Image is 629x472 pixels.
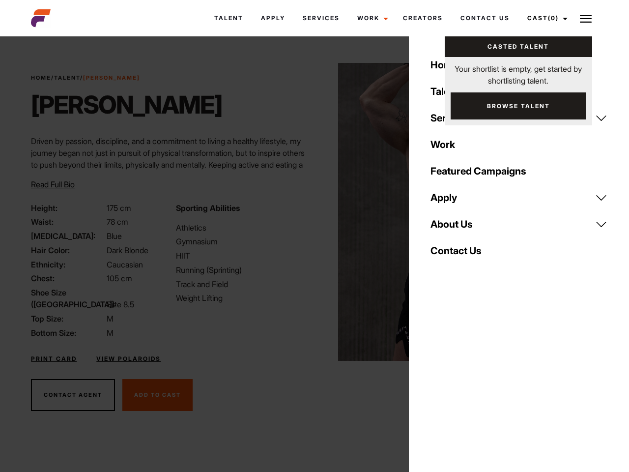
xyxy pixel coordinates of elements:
a: About Us [425,211,613,237]
li: Track and Field [176,278,309,290]
a: Apply [425,184,613,211]
a: Print Card [31,354,77,363]
span: 105 cm [107,273,132,283]
a: Services [294,5,348,31]
li: Weight Lifting [176,292,309,304]
span: Blue [107,231,122,241]
p: Your shortlist is empty, get started by shortlisting talent. [445,57,592,87]
button: Read Full Bio [31,178,75,190]
a: Home [31,74,51,81]
li: Athletics [176,222,309,234]
span: Chest: [31,272,105,284]
a: Talent [205,5,252,31]
a: Creators [394,5,452,31]
a: Contact Us [425,237,613,264]
span: Bottom Size: [31,327,105,339]
span: / / [31,74,140,82]
a: Talent [54,74,80,81]
span: Ethnicity: [31,259,105,270]
span: M [107,314,114,324]
span: Top Size: [31,313,105,324]
img: cropped-aefm-brand-fav-22-square.png [31,8,51,28]
span: Read Full Bio [31,179,75,189]
span: Size 8.5 [107,299,134,309]
p: Driven by passion, discipline, and a commitment to living a healthy lifestyle, my journey began n... [31,135,309,194]
li: Running (Sprinting) [176,264,309,276]
span: M [107,328,114,338]
span: Hair Color: [31,244,105,256]
span: Shoe Size ([GEOGRAPHIC_DATA]): [31,287,105,310]
a: Services [425,105,613,131]
span: Waist: [31,216,105,228]
a: Casted Talent [445,36,592,57]
span: Height: [31,202,105,214]
a: Apply [252,5,294,31]
span: 78 cm [107,217,128,227]
li: HIIT [176,250,309,262]
span: Caucasian [107,260,143,269]
a: Contact Us [452,5,518,31]
strong: [PERSON_NAME] [83,74,140,81]
img: Burger icon [580,13,592,25]
span: Add To Cast [134,391,181,398]
span: 175 cm [107,203,131,213]
li: Gymnasium [176,236,309,247]
strong: Sporting Abilities [176,203,240,213]
button: Contact Agent [31,379,115,412]
a: Home [425,52,613,78]
h1: [PERSON_NAME] [31,90,222,119]
span: [MEDICAL_DATA]: [31,230,105,242]
a: Cast(0) [518,5,573,31]
a: Work [425,131,613,158]
a: Featured Campaigns [425,158,613,184]
button: Add To Cast [122,379,193,412]
a: Browse Talent [451,92,586,119]
a: Work [348,5,394,31]
a: Talent [425,78,613,105]
span: Dark Blonde [107,245,148,255]
span: (0) [548,14,559,22]
a: View Polaroids [96,354,161,363]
